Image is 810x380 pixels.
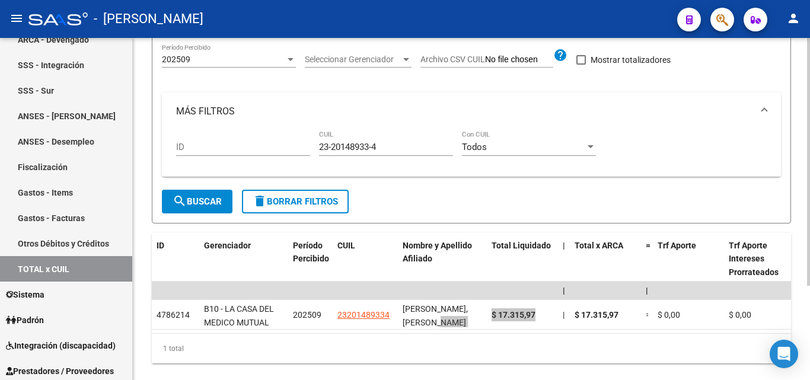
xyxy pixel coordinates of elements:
div: 1 total [152,334,791,363]
datatable-header-cell: Gerenciador [199,233,288,285]
span: 202509 [293,310,321,320]
span: Nombre y Apellido Afiliado [403,241,472,264]
span: B10 - LA CASA DEL MEDICO MUTUAL [204,304,274,327]
datatable-header-cell: ID [152,233,199,285]
mat-icon: delete [253,194,267,208]
span: 4786214 [157,310,190,320]
span: $ 17.315,97 [575,310,618,320]
span: Trf Aporte Intereses Prorrateados [729,241,779,277]
span: $ 17.315,97 [492,310,535,320]
mat-panel-title: MÁS FILTROS [176,105,752,118]
span: 23201489334 [337,310,390,320]
datatable-header-cell: CUIL [333,233,398,285]
mat-icon: help [553,48,567,62]
mat-expansion-panel-header: MÁS FILTROS [162,92,781,130]
datatable-header-cell: Período Percibido [288,233,333,285]
span: Gerenciador [204,241,251,250]
span: = [646,310,650,320]
datatable-header-cell: | [558,233,570,285]
span: ID [157,241,164,250]
span: 202509 [162,55,190,64]
div: Open Intercom Messenger [770,340,798,368]
span: Trf Aporte [658,241,696,250]
span: Prestadores / Proveedores [6,365,114,378]
span: Período Percibido [293,241,329,264]
span: | [646,286,648,295]
mat-icon: search [173,194,187,208]
span: Padrón [6,314,44,327]
span: - [PERSON_NAME] [94,6,203,32]
datatable-header-cell: Nombre y Apellido Afiliado [398,233,487,285]
datatable-header-cell: Trf Aporte Intereses Prorrateados [724,233,795,285]
span: | [563,241,565,250]
span: Total x ARCA [575,241,623,250]
span: Total Liquidado [492,241,551,250]
span: | [563,286,565,295]
datatable-header-cell: Total Liquidado [487,233,558,285]
button: Buscar [162,190,232,213]
span: [PERSON_NAME], [PERSON_NAME] [403,304,468,327]
span: Sistema [6,288,44,301]
span: Archivo CSV CUIL [420,55,485,64]
span: = [646,241,650,250]
span: | [563,310,565,320]
span: Borrar Filtros [253,196,338,207]
input: Archivo CSV CUIL [485,55,553,65]
div: MÁS FILTROS [162,130,781,177]
span: $ 0,00 [729,310,751,320]
datatable-header-cell: = [641,233,653,285]
button: Borrar Filtros [242,190,349,213]
span: Integración (discapacidad) [6,339,116,352]
span: Buscar [173,196,222,207]
datatable-header-cell: Total x ARCA [570,233,641,285]
span: Seleccionar Gerenciador [305,55,401,65]
span: Mostrar totalizadores [591,53,671,67]
datatable-header-cell: Trf Aporte [653,233,724,285]
mat-icon: person [786,11,801,25]
mat-icon: menu [9,11,24,25]
span: CUIL [337,241,355,250]
span: Todos [462,142,487,152]
span: $ 0,00 [658,310,680,320]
